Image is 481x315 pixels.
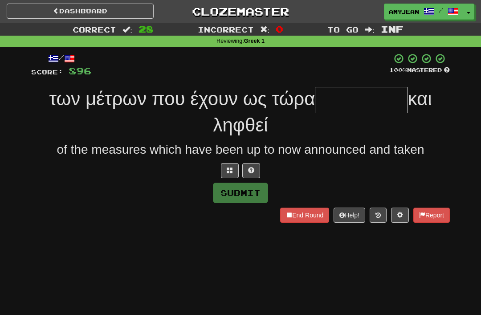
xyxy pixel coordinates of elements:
[276,24,283,34] span: 0
[31,68,63,76] span: Score:
[73,25,116,34] span: Correct
[167,4,314,19] a: Clozemaster
[139,24,154,34] span: 28
[439,7,443,13] span: /
[384,4,463,20] a: AmyJean /
[198,25,254,34] span: Incorrect
[413,208,450,223] button: Report
[31,141,450,159] div: of the measures which have been up to now announced and taken
[260,26,270,33] span: :
[213,88,432,135] span: και ληφθεί
[389,66,450,74] div: Mastered
[69,65,91,76] span: 896
[244,38,265,44] strong: Greek 1
[221,163,239,178] button: Switch sentence to multiple choice alt+p
[213,183,268,203] button: Submit
[242,163,260,178] button: Single letter hint - you only get 1 per sentence and score half the points! alt+h
[365,26,375,33] span: :
[327,25,359,34] span: To go
[7,4,154,19] a: Dashboard
[370,208,387,223] button: Round history (alt+y)
[389,66,407,74] span: 100 %
[389,8,419,16] span: AmyJean
[280,208,329,223] button: End Round
[122,26,132,33] span: :
[31,53,91,64] div: /
[49,88,315,109] span: των μέτρων που έχουν ως τώρα
[334,208,365,223] button: Help!
[381,24,404,34] span: Inf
